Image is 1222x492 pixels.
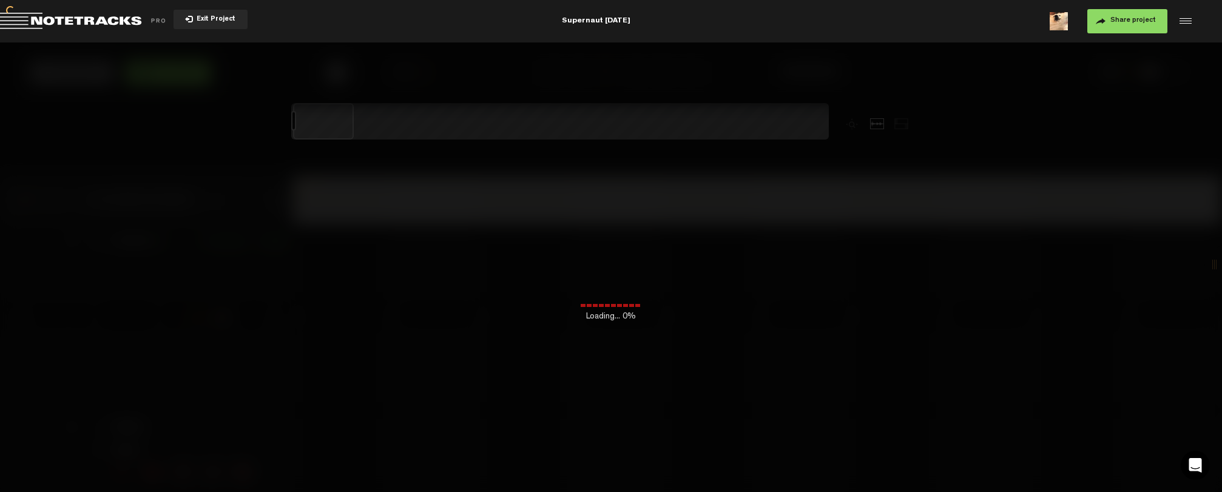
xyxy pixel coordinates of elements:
button: Share project [1087,9,1167,33]
img: ACg8ocL5gwKw5pd07maQ2lhPOff6WT8m3IvDddvTE_9JOcBkgrnxFAKk=s96-c [1050,12,1068,30]
span: Exit Project [193,16,235,23]
div: Open Intercom Messenger [1181,451,1210,480]
span: Loading... 0% [581,311,641,323]
span: Share project [1110,17,1156,24]
button: Exit Project [174,10,248,29]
